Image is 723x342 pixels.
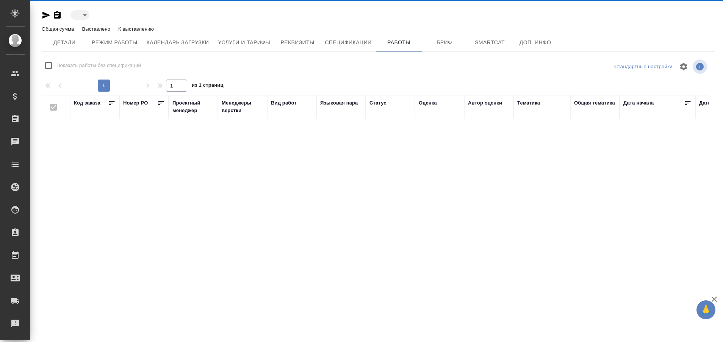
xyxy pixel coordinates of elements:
[82,26,112,32] p: Выставлено
[147,38,209,47] span: Календарь загрузки
[426,38,463,47] span: Бриф
[381,38,417,47] span: Работы
[468,99,502,107] div: Автор оценки
[46,38,83,47] span: Детали
[369,99,387,107] div: Статус
[218,38,270,47] span: Услуги и тарифы
[517,99,540,107] div: Тематика
[70,10,89,20] div: ​
[623,99,654,107] div: Дата начала
[92,38,138,47] span: Режим работы
[53,11,62,20] button: Скопировать ссылку
[118,26,156,32] p: К выставлению
[42,26,76,32] p: Общая сумма
[74,99,100,107] div: Код заказа
[574,99,615,107] div: Общая тематика
[172,99,214,114] div: Проектный менеджер
[612,61,674,73] div: split button
[222,99,263,114] div: Менеджеры верстки
[517,38,554,47] span: Доп. инфо
[42,11,51,20] button: Скопировать ссылку для ЯМессенджера
[696,300,715,319] button: 🙏
[320,99,358,107] div: Языковая пара
[674,58,693,76] span: Настроить таблицу
[700,302,712,318] span: 🙏
[325,38,371,47] span: Спецификации
[271,99,297,107] div: Вид работ
[56,62,141,69] span: Показать работы без спецификаций
[192,81,224,92] span: из 1 страниц
[472,38,508,47] span: Smartcat
[419,99,437,107] div: Оценка
[693,59,709,74] span: Посмотреть информацию
[123,99,148,107] div: Номер PO
[279,38,316,47] span: Реквизиты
